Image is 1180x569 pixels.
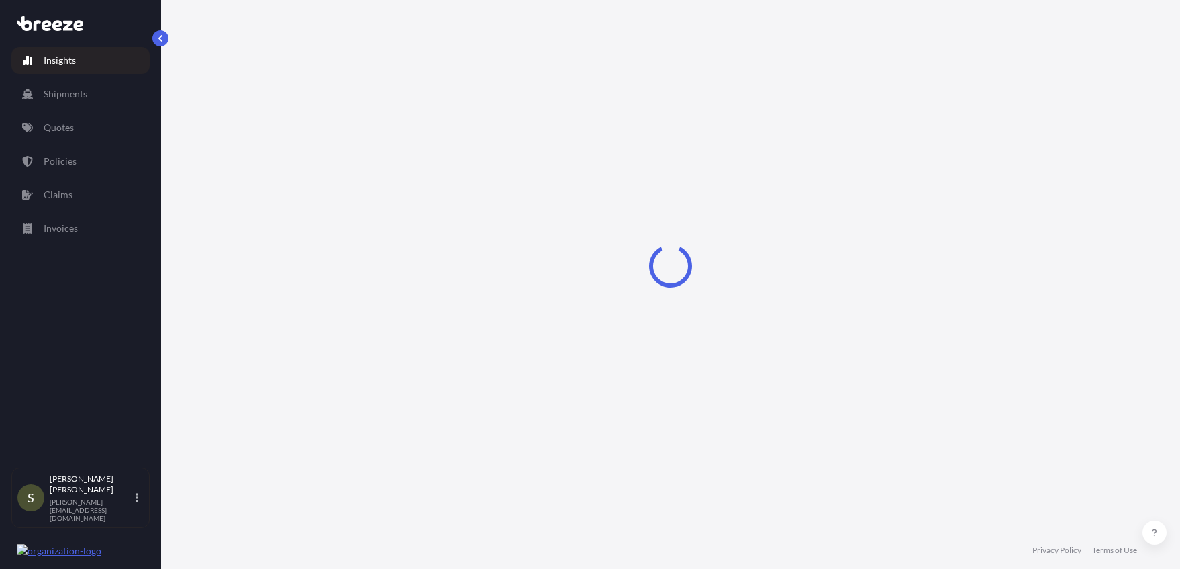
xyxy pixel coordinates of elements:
a: Invoices [11,215,150,242]
a: Claims [11,181,150,208]
a: Insights [11,47,150,74]
a: Quotes [11,114,150,141]
img: organization-logo [17,544,101,558]
p: [PERSON_NAME][EMAIL_ADDRESS][DOMAIN_NAME] [50,498,133,522]
p: Quotes [44,121,74,134]
p: [PERSON_NAME] [PERSON_NAME] [50,474,133,495]
p: Claims [44,188,72,202]
a: Terms of Use [1092,545,1137,556]
p: Policies [44,155,77,168]
a: Shipments [11,81,150,107]
p: Invoices [44,222,78,235]
p: Shipments [44,87,87,101]
span: S [28,491,34,505]
a: Policies [11,148,150,175]
p: Insights [44,54,76,67]
a: Privacy Policy [1032,545,1081,556]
